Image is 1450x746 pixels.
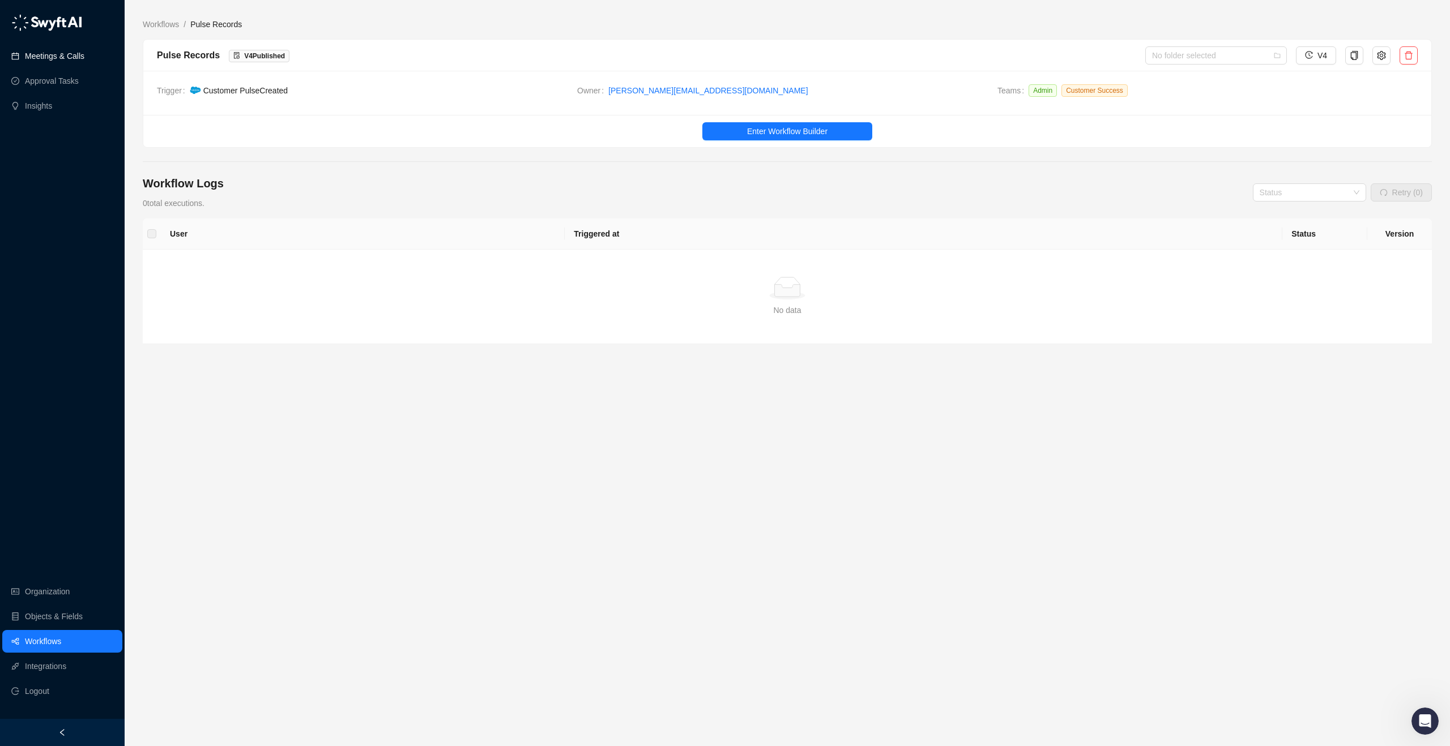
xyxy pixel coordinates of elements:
a: Enter Workflow Builder [143,122,1431,140]
a: [PERSON_NAME][EMAIL_ADDRESS][DOMAIN_NAME] [608,84,808,97]
span: Pulse Records [190,20,242,29]
span: Trigger [157,84,190,97]
h1: Messages [84,5,145,24]
a: Workflows [140,18,181,31]
iframe: Intercom live chat [1411,708,1439,735]
h4: Workflow Logs [143,175,224,191]
div: • [DATE] [65,50,96,62]
a: Workflows [25,630,61,653]
th: Status [1282,218,1367,250]
span: V 4 Published [244,52,285,60]
a: Approval Tasks [25,70,79,92]
span: 0 total executions. [143,199,204,208]
li: / [184,18,186,31]
span: V4 [1317,49,1327,62]
th: Triggered at [565,218,1282,250]
a: Integrations [25,655,66,678]
button: Messages [75,353,151,398]
div: No data [156,304,1418,316]
span: Admin [1029,84,1057,97]
span: Likewise! [40,39,77,48]
img: Profile image for Swyft [13,38,36,61]
a: Insights [25,95,52,117]
span: Enter Workflow Builder [747,125,828,138]
span: left [58,728,66,736]
th: User [161,218,565,250]
img: logo-05li4sbe.png [11,14,82,31]
button: V4 [1296,46,1336,65]
span: Help [180,381,198,389]
span: logout [11,687,19,695]
div: Swyft [40,50,62,62]
span: Teams [997,84,1029,101]
span: delete [1404,51,1413,60]
span: Logout [25,680,49,702]
span: file-done [233,52,240,59]
th: Version [1367,218,1432,250]
a: Objects & Fields [25,605,83,628]
span: Messages [91,381,135,389]
span: folder [1274,52,1281,59]
span: copy [1350,51,1359,60]
button: Enter Workflow Builder [702,122,872,140]
span: Customer Success [1061,84,1128,97]
button: Help [151,353,227,398]
a: Organization [25,580,70,603]
button: Send us a message [52,319,174,341]
div: Pulse Records [157,48,220,62]
a: Meetings & Calls [25,45,84,67]
span: Home [26,381,49,389]
button: Retry (0) [1371,183,1432,201]
span: setting [1377,51,1386,60]
span: Customer Pulse Created [203,86,288,95]
span: history [1305,51,1313,59]
span: Owner [577,84,608,97]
